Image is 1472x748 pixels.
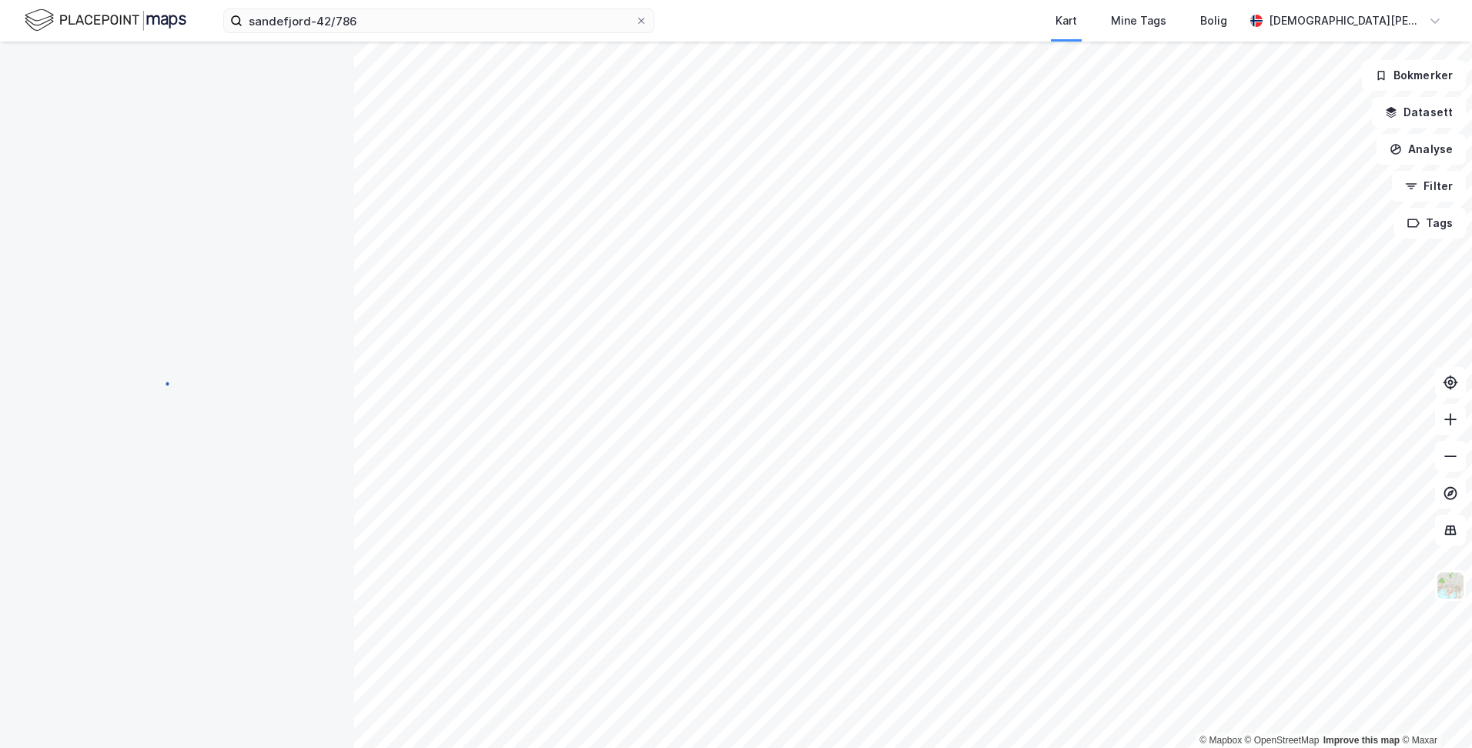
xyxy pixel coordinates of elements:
button: Tags [1394,208,1466,239]
button: Bokmerker [1362,60,1466,91]
button: Analyse [1377,134,1466,165]
a: Improve this map [1323,735,1400,746]
button: Datasett [1372,97,1466,128]
button: Filter [1392,171,1466,202]
div: Bolig [1200,12,1227,30]
a: Mapbox [1199,735,1242,746]
img: spinner.a6d8c91a73a9ac5275cf975e30b51cfb.svg [165,373,189,398]
div: Kontrollprogram for chat [1395,674,1472,748]
div: Mine Tags [1111,12,1166,30]
iframe: Chat Widget [1395,674,1472,748]
div: Kart [1055,12,1077,30]
a: OpenStreetMap [1245,735,1320,746]
img: logo.f888ab2527a4732fd821a326f86c7f29.svg [25,7,186,34]
img: Z [1436,571,1465,600]
div: [DEMOGRAPHIC_DATA][PERSON_NAME] [1269,12,1423,30]
input: Søk på adresse, matrikkel, gårdeiere, leietakere eller personer [243,9,635,32]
